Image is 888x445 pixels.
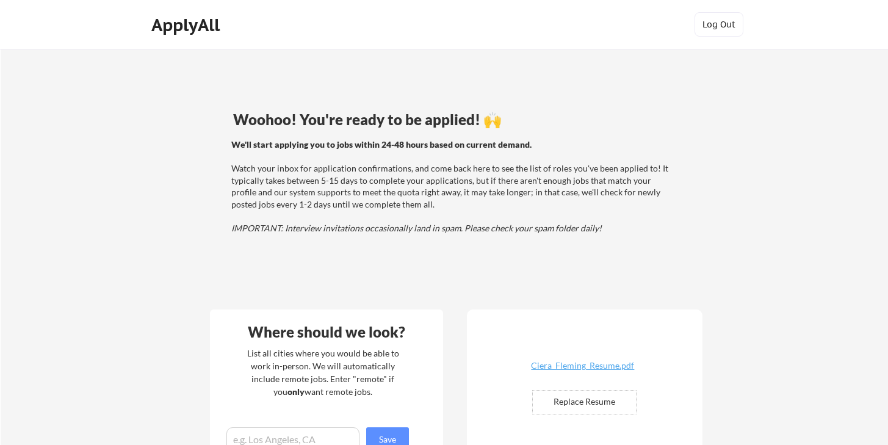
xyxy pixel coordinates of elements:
strong: We'll start applying you to jobs within 24-48 hours based on current demand. [231,139,532,150]
div: List all cities where you would be able to work in-person. We will automatically include remote j... [239,347,407,398]
div: Where should we look? [213,325,440,339]
em: IMPORTANT: Interview invitations occasionally land in spam. Please check your spam folder daily! [231,223,602,233]
div: Ciera_Fleming_Resume.pdf [510,361,655,370]
div: ApplyAll [151,15,223,35]
button: Log Out [695,12,743,37]
a: Ciera_Fleming_Resume.pdf [510,361,655,380]
strong: only [287,386,305,397]
div: Watch your inbox for application confirmations, and come back here to see the list of roles you'v... [231,139,671,234]
div: Woohoo! You're ready to be applied! 🙌 [233,112,673,127]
